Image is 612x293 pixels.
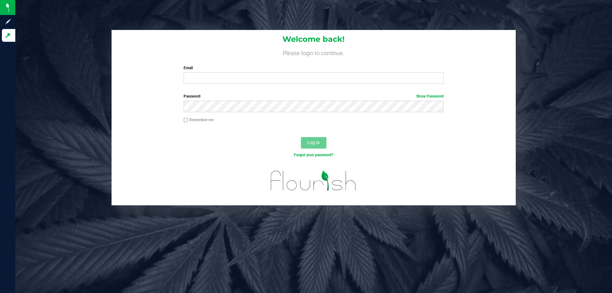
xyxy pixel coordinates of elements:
[184,94,200,99] span: Password
[307,140,320,145] span: Log In
[5,18,11,25] inline-svg: Sign up
[184,118,188,122] input: Remember me
[294,153,333,157] a: Forgot your password?
[184,117,214,123] label: Remember me
[416,94,444,99] a: Show Password
[263,165,364,197] img: flourish_logo.svg
[184,65,443,71] label: Email
[112,48,516,56] h4: Please login to continue.
[301,137,326,149] button: Log In
[5,32,11,39] inline-svg: Log in
[112,35,516,43] h1: Welcome back!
